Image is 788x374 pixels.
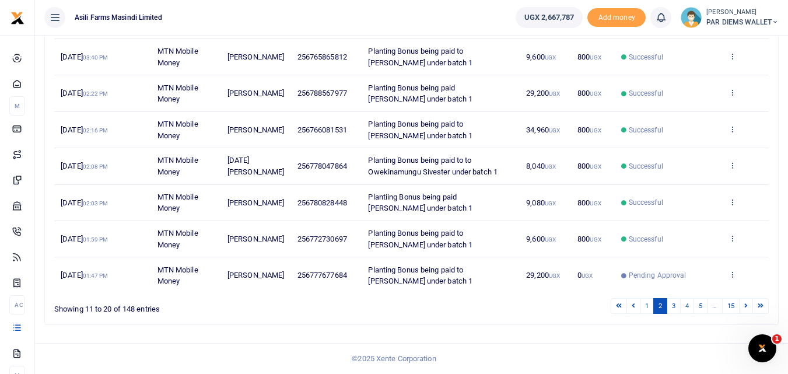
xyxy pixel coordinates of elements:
span: Plantiing Bonus being paid [PERSON_NAME] under batch 1 [368,193,472,213]
span: Successful [629,52,663,62]
span: Planting Bonus being paid to [PERSON_NAME] under batch 1 [368,47,472,67]
span: Pending Approval [629,270,687,281]
span: 9,080 [526,198,556,207]
span: MTN Mobile Money [157,229,198,249]
span: 800 [577,198,601,207]
span: [DATE][PERSON_NAME] [227,156,284,176]
small: 01:47 PM [83,272,108,279]
small: UGX [590,200,601,207]
small: UGX [590,127,601,134]
span: 256772730697 [297,235,347,243]
span: 29,200 [526,89,560,97]
span: [DATE] [61,89,108,97]
small: 02:03 PM [83,200,108,207]
span: [PERSON_NAME] [227,125,284,134]
span: MTN Mobile Money [157,47,198,67]
small: UGX [590,54,601,61]
span: [DATE] [61,235,108,243]
span: 256766081531 [297,125,347,134]
span: Planting Bonus being paid to [PERSON_NAME] under batch 1 [368,265,472,286]
a: profile-user [PERSON_NAME] PAR DIEMS WALLET [681,7,779,28]
small: 03:40 PM [83,54,108,61]
small: UGX [545,236,556,243]
span: Successful [629,234,663,244]
li: Toup your wallet [587,8,646,27]
a: UGX 2,667,787 [516,7,583,28]
img: profile-user [681,7,702,28]
small: [PERSON_NAME] [706,8,779,18]
span: MTN Mobile Money [157,120,198,140]
span: 800 [577,89,601,97]
span: 0 [577,271,593,279]
span: 800 [577,162,601,170]
span: 256780828448 [297,198,347,207]
small: UGX [590,90,601,97]
img: logo-small [10,11,24,25]
small: UGX [590,163,601,170]
small: 02:22 PM [83,90,108,97]
span: [DATE] [61,125,108,134]
span: 800 [577,125,601,134]
small: 02:08 PM [83,163,108,170]
a: 2 [653,298,667,314]
span: [DATE] [61,271,108,279]
small: UGX [549,272,560,279]
a: logo-small logo-large logo-large [10,13,24,22]
span: 800 [577,53,601,61]
iframe: Intercom live chat [748,334,776,362]
span: Successful [629,197,663,208]
span: [DATE] [61,53,108,61]
small: UGX [582,272,593,279]
span: [PERSON_NAME] [227,235,284,243]
small: UGX [549,127,560,134]
span: Asili Farms Masindi Limited [70,12,167,23]
span: [PERSON_NAME] [227,198,284,207]
span: 9,600 [526,235,556,243]
li: Wallet ballance [511,7,587,28]
span: MTN Mobile Money [157,265,198,286]
span: Planting Bonus being paid [PERSON_NAME] under batch 1 [368,83,472,104]
li: Ac [9,295,25,314]
span: 256778047864 [297,162,347,170]
span: Successful [629,161,663,172]
span: 9,600 [526,53,556,61]
span: 29,200 [526,271,560,279]
span: UGX 2,667,787 [524,12,574,23]
li: M [9,96,25,116]
span: 8,040 [526,162,556,170]
span: Planting Bonus being paid to [PERSON_NAME] under batch 1 [368,120,472,140]
span: PAR DIEMS WALLET [706,17,779,27]
a: Add money [587,12,646,21]
span: [PERSON_NAME] [227,271,284,279]
a: 5 [694,298,708,314]
span: 256765865812 [297,53,347,61]
a: 4 [680,298,694,314]
span: MTN Mobile Money [157,83,198,104]
span: Successful [629,88,663,99]
small: UGX [545,200,556,207]
small: 02:16 PM [83,127,108,134]
span: MTN Mobile Money [157,193,198,213]
span: [DATE] [61,162,108,170]
span: Planting Bonus being paid to to Owekinamungu Sivester under batch 1 [368,156,498,176]
small: UGX [549,90,560,97]
span: [DATE] [61,198,108,207]
small: UGX [590,236,601,243]
span: [PERSON_NAME] [227,89,284,97]
small: UGX [545,163,556,170]
span: 256777677684 [297,271,347,279]
a: 3 [667,298,681,314]
span: [PERSON_NAME] [227,53,284,61]
span: 1 [772,334,782,344]
a: 15 [722,298,740,314]
span: Add money [587,8,646,27]
span: Planting Bonus being paid to [PERSON_NAME] under batch 1 [368,229,472,249]
small: 01:59 PM [83,236,108,243]
span: MTN Mobile Money [157,156,198,176]
span: Successful [629,125,663,135]
a: 1 [640,298,654,314]
div: Showing 11 to 20 of 148 entries [54,297,347,315]
small: UGX [545,54,556,61]
span: 800 [577,235,601,243]
span: 34,960 [526,125,560,134]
